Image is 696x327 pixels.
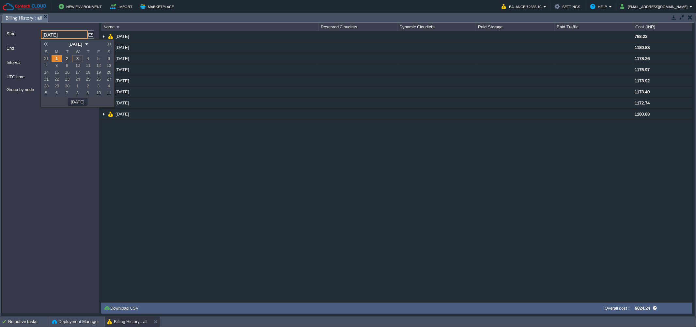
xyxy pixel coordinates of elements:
[590,3,609,10] button: Help
[7,59,40,66] label: Interval
[96,77,101,82] span: 26
[108,31,113,42] img: AMDAwAAAACH5BAEAAAAALAAAAAABAAEAAAICRAEAOw==
[54,84,59,88] span: 29
[72,49,83,55] span: W
[56,90,58,95] span: 6
[93,76,104,83] td: The date in this field must be equal to or before 03-09-2025
[54,70,59,75] span: 15
[52,76,62,83] a: 22
[41,55,52,62] a: 31
[44,56,49,61] span: 31
[101,109,106,119] img: AMDAwAAAACH5BAEAAAAALAAAAAABAAEAAAICRAEAOw==
[93,55,104,62] a: 5
[635,45,650,50] span: 1180.88
[398,23,476,31] div: Dynamic Cloudlets
[115,111,130,117] a: [DATE]
[83,69,93,76] a: 18
[83,55,93,62] a: 4
[86,77,90,82] span: 25
[72,55,83,62] td: Today
[87,84,89,88] span: 2
[62,76,72,83] a: 23
[45,90,48,95] span: 5
[115,89,130,95] span: [DATE]
[7,30,40,37] label: Start
[87,56,89,61] span: 4
[93,49,104,55] span: F
[52,83,62,89] td: The date in this field must be equal to or before 03-09-2025
[634,23,692,31] div: Cost (INR)
[2,3,47,11] img: Cantech Cloud
[41,69,52,76] td: The date in this field must be equal to or before 03-09-2025
[66,63,69,68] span: 9
[62,83,72,89] td: The date in this field must be equal to or before 03-09-2025
[115,56,130,61] a: [DATE]
[56,63,58,68] span: 8
[41,49,52,55] span: S
[62,69,72,76] a: 16
[110,3,134,10] button: Import
[104,62,114,69] td: The date in this field must be equal to or before 03-09-2025
[635,67,650,72] span: 1175.97
[620,3,689,10] button: [EMAIL_ADDRESS][DOMAIN_NAME]
[52,319,99,325] button: Deployment Manager
[93,62,104,69] a: 12
[96,70,101,75] span: 19
[41,89,52,96] td: The date in this field must be equal to or before 03-09-2025
[62,49,72,55] span: T
[98,56,100,61] span: 5
[52,55,62,62] a: 1
[72,76,83,83] a: 24
[104,62,114,69] a: 13
[98,84,100,88] span: 3
[75,63,80,68] span: 10
[72,62,83,69] a: 10
[83,76,93,83] td: The date in this field must be equal to or before 03-09-2025
[107,77,111,82] span: 27
[104,55,114,62] td: The date in this field must be equal to or before 03-09-2025
[41,83,52,89] td: The date in this field must be equal to or before 03-09-2025
[41,62,52,69] a: 7
[115,34,130,39] a: [DATE]
[635,56,650,61] span: 1178.26
[41,83,52,89] a: 28
[66,56,69,61] span: 2
[41,76,52,83] a: 21
[635,112,650,117] span: 1180.83
[102,23,318,31] div: Name
[44,84,49,88] span: 28
[104,83,114,89] td: The date in this field must be equal to or before 03-09-2025
[72,89,83,96] a: 8
[104,89,114,96] td: The date in this field must be equal to or before 03-09-2025
[115,67,130,72] span: [DATE]
[62,76,72,83] td: The date in this field must be equal to or before 03-09-2025
[96,63,101,68] span: 12
[107,90,111,95] span: 11
[115,78,130,84] a: [DATE]
[93,76,104,83] a: 26
[62,62,72,69] a: 9
[72,89,83,96] td: The date in this field must be equal to or before 03-09-2025
[77,84,79,88] span: 1
[72,62,83,69] td: The date in this field must be equal to or before 03-09-2025
[65,77,70,82] span: 23
[104,55,114,62] a: 6
[69,99,86,105] button: [DATE]
[635,34,647,39] span: 788.23
[555,3,582,10] button: Settings
[635,101,650,105] span: 1172.74
[101,31,106,42] img: AMDAwAAAACH5BAEAAAAALAAAAAABAAEAAAICRAEAOw==
[52,83,62,89] a: 29
[86,70,90,75] span: 18
[72,83,83,89] td: The date in this field must be equal to or before 03-09-2025
[41,89,52,96] a: 5
[62,89,72,96] a: 7
[52,89,62,96] td: The date in this field must be equal to or before 03-09-2025
[62,89,72,96] td: The date in this field must be equal to or before 03-09-2025
[83,55,93,62] td: The date in this field must be equal to or before 03-09-2025
[52,62,62,69] td: The date in this field must be equal to or before 03-09-2025
[108,84,110,88] span: 4
[83,83,93,89] a: 2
